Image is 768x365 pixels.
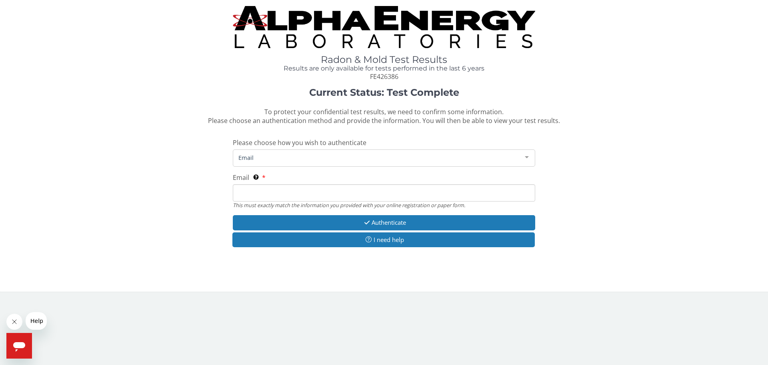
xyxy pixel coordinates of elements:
[6,314,22,330] iframe: Close message
[309,87,459,98] strong: Current Status: Test Complete
[208,107,560,125] span: To protect your confidential test results, we need to confirm some information. Please choose an ...
[6,333,32,359] iframe: Button to launch messaging window
[236,153,519,162] span: Email
[233,215,535,230] button: Authenticate
[370,72,398,81] span: FE426386
[26,312,47,330] iframe: Message from company
[233,54,535,65] h1: Radon & Mold Test Results
[233,138,366,147] span: Please choose how you wish to authenticate
[233,202,535,209] div: This must exactly match the information you provided with your online registration or paper form.
[233,6,535,48] img: TightCrop.jpg
[233,65,535,72] h4: Results are only available for tests performed in the last 6 years
[233,173,249,182] span: Email
[232,232,535,247] button: I need help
